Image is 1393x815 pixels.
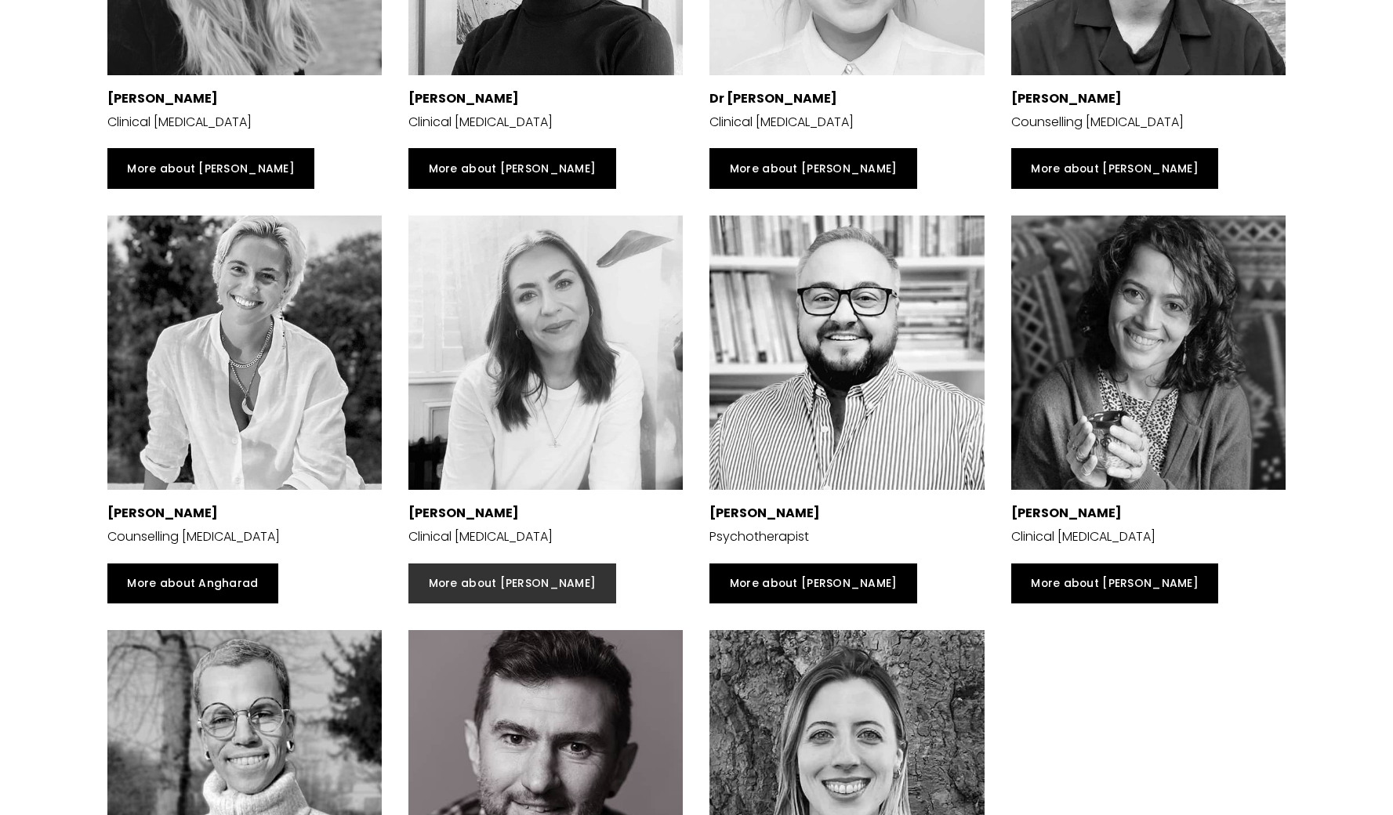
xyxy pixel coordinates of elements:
[408,88,683,110] p: [PERSON_NAME]
[1011,563,1219,604] a: More about [PERSON_NAME]
[709,563,917,604] a: More about [PERSON_NAME]
[709,526,984,549] p: Psychotherapist
[408,502,683,525] p: [PERSON_NAME]
[1011,88,1286,110] p: [PERSON_NAME]
[107,88,382,110] p: [PERSON_NAME]
[1011,111,1286,134] p: Counselling [MEDICAL_DATA]
[1011,148,1219,189] a: More about [PERSON_NAME]
[107,502,382,525] p: [PERSON_NAME]
[709,88,984,110] p: Dr [PERSON_NAME]
[408,526,683,549] p: Clinical [MEDICAL_DATA]
[408,148,616,189] a: More about [PERSON_NAME]
[408,563,616,604] a: More about [PERSON_NAME]
[1011,526,1286,549] p: Clinical [MEDICAL_DATA]
[1011,504,1122,522] strong: [PERSON_NAME]
[709,111,984,134] p: Clinical [MEDICAL_DATA]
[709,502,984,525] p: [PERSON_NAME]
[107,563,278,604] a: More about Angharad
[107,148,315,189] a: More about [PERSON_NAME]
[408,111,683,134] p: Clinical [MEDICAL_DATA]
[709,148,917,189] a: More about [PERSON_NAME]
[107,526,382,549] p: Counselling [MEDICAL_DATA]
[107,111,382,134] p: Clinical [MEDICAL_DATA]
